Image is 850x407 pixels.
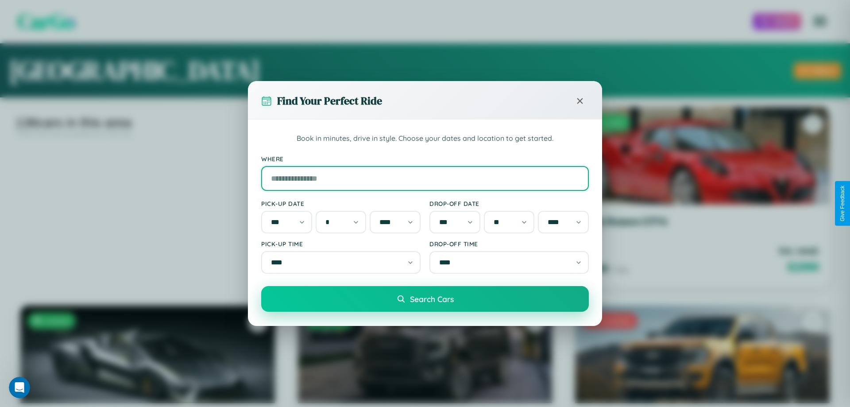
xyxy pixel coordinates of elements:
[261,200,421,207] label: Pick-up Date
[261,133,589,144] p: Book in minutes, drive in style. Choose your dates and location to get started.
[261,240,421,248] label: Pick-up Time
[261,155,589,163] label: Where
[410,294,454,304] span: Search Cars
[277,93,382,108] h3: Find Your Perfect Ride
[429,240,589,248] label: Drop-off Time
[261,286,589,312] button: Search Cars
[429,200,589,207] label: Drop-off Date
